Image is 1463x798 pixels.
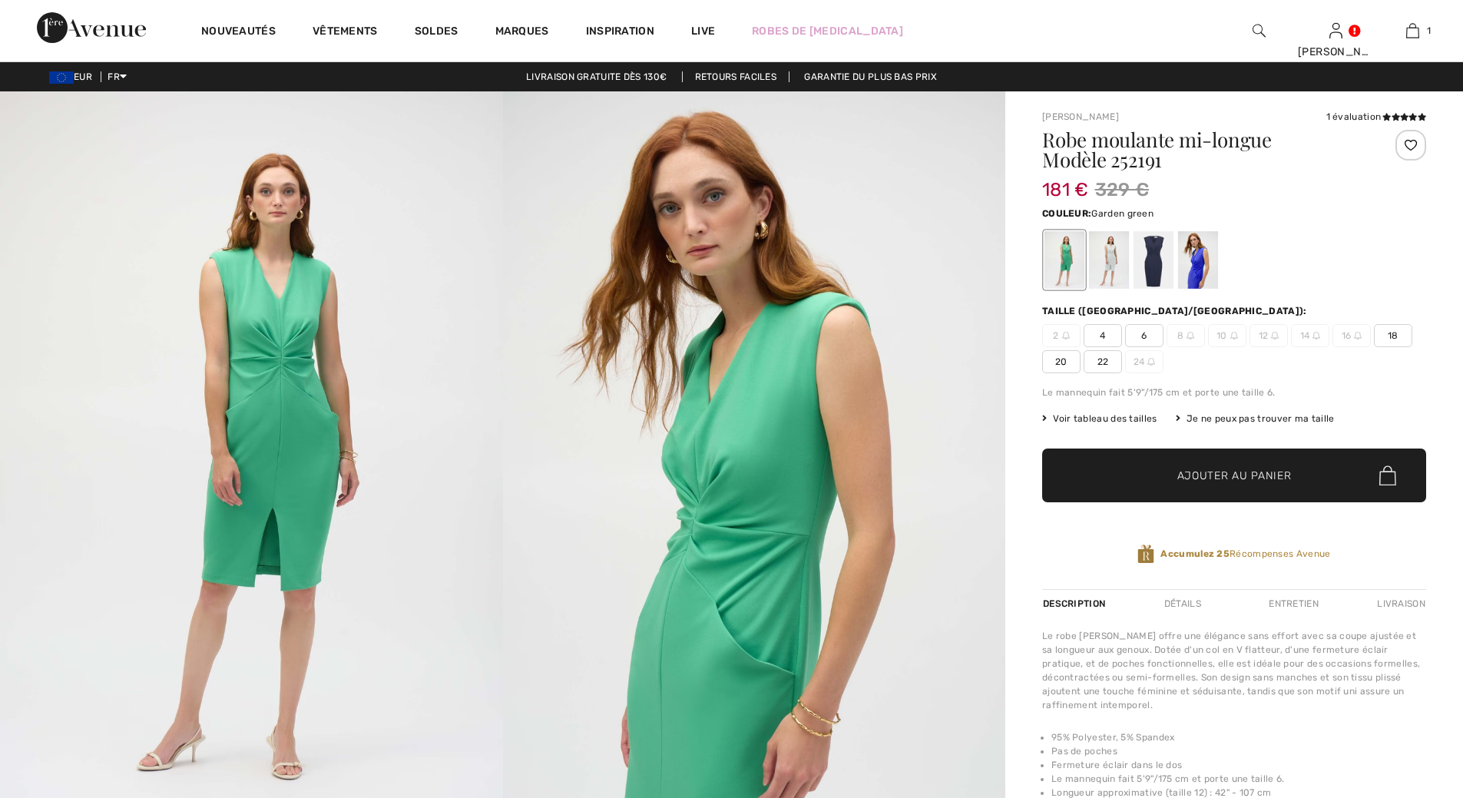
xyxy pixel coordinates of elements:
div: Description [1042,590,1109,618]
strong: Accumulez 25 [1160,548,1230,559]
span: 16 [1332,324,1371,347]
h1: Robe moulante mi-longue Modèle 252191 [1042,130,1362,170]
div: Garden green [1044,231,1084,289]
span: 2 [1042,324,1081,347]
span: 329 € [1095,176,1150,204]
span: Couleur: [1042,208,1091,219]
div: Entretien [1256,590,1332,618]
li: Fermeture éclair dans le dos [1051,758,1426,772]
a: Live [691,23,715,39]
span: 8 [1167,324,1205,347]
span: 14 [1291,324,1329,347]
div: [PERSON_NAME] [1298,44,1373,60]
li: Pas de poches [1051,744,1426,758]
a: Garantie du plus bas prix [792,71,949,82]
span: 20 [1042,350,1081,373]
img: Bag.svg [1379,465,1396,485]
div: Détails [1151,590,1214,618]
a: Retours faciles [682,71,790,82]
span: 181 € [1042,164,1089,200]
a: Nouveautés [201,25,276,41]
a: Soldes [415,25,458,41]
div: Livraison [1373,590,1426,618]
img: Mes infos [1329,22,1342,40]
img: Récompenses Avenue [1137,544,1154,565]
span: Garden green [1091,208,1154,219]
div: Vanille 30 [1089,231,1129,289]
img: ring-m.svg [1187,332,1194,339]
img: Euro [49,71,74,84]
div: Le robe [PERSON_NAME] offre une élégance sans effort avec sa coupe ajustée et sa longueur aux gen... [1042,629,1426,712]
img: ring-m.svg [1147,358,1155,366]
div: Taille ([GEOGRAPHIC_DATA]/[GEOGRAPHIC_DATA]): [1042,304,1310,318]
li: Le mannequin fait 5'9"/175 cm et porte une taille 6. [1051,772,1426,786]
span: 1 [1427,24,1431,38]
span: 10 [1208,324,1246,347]
img: recherche [1253,22,1266,40]
span: 18 [1374,324,1412,347]
a: Se connecter [1329,23,1342,38]
a: 1 [1375,22,1450,40]
img: ring-m.svg [1312,332,1320,339]
span: 12 [1250,324,1288,347]
div: Le mannequin fait 5'9"/175 cm et porte une taille 6. [1042,386,1426,399]
a: Livraison gratuite dès 130€ [514,71,679,82]
span: 6 [1125,324,1163,347]
img: ring-m.svg [1271,332,1279,339]
div: Je ne peux pas trouver ma taille [1176,412,1335,425]
a: Vêtements [313,25,378,41]
img: ring-m.svg [1230,332,1238,339]
span: 24 [1125,350,1163,373]
span: 4 [1084,324,1122,347]
button: Ajouter au panier [1042,449,1426,502]
img: Mon panier [1406,22,1419,40]
a: [PERSON_NAME] [1042,111,1119,122]
img: ring-m.svg [1062,332,1070,339]
span: EUR [49,71,98,82]
img: ring-m.svg [1354,332,1362,339]
span: Récompenses Avenue [1160,547,1330,561]
div: Bleu Nuit [1134,231,1173,289]
div: Saphir Royal 163 [1178,231,1218,289]
a: Marques [495,25,549,41]
a: Robes de [MEDICAL_DATA] [752,23,903,39]
span: Voir tableau des tailles [1042,412,1157,425]
span: Ajouter au panier [1177,468,1292,484]
img: 1ère Avenue [37,12,146,43]
span: Inspiration [586,25,654,41]
li: 95% Polyester, 5% Spandex [1051,730,1426,744]
span: 22 [1084,350,1122,373]
span: FR [108,71,127,82]
div: 1 évaluation [1326,110,1426,124]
